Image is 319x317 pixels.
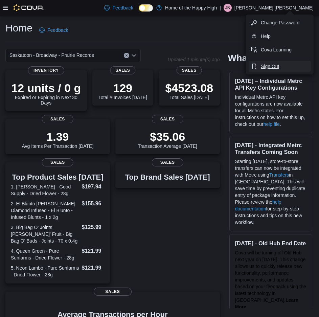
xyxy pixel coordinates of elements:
span: Sales [152,158,183,166]
h3: [DATE] - Old Hub End Date [235,240,306,247]
dd: $121.99 [82,247,105,255]
span: Sales [94,288,132,296]
a: help documentation [235,199,281,211]
a: Transfers [269,172,289,178]
span: Inventory [28,66,64,74]
div: Total # Invoices [DATE] [98,81,147,100]
button: Cova Learning [249,44,311,55]
span: JB [225,4,230,12]
dd: $121.99 [82,264,105,272]
button: Help [249,31,311,42]
p: Updated 1 minute(s) ago [167,57,220,62]
p: [PERSON_NAME] [PERSON_NAME] [234,4,314,12]
h3: Top Brand Sales [DATE] [125,173,210,181]
div: Expired or Expiring in Next 30 Days [11,81,82,106]
span: Sales [110,66,135,74]
span: Sales [42,158,73,166]
div: Transaction Average [DATE] [138,130,197,149]
p: Individual Metrc API key configurations are now available for all Metrc states. For instructions ... [235,94,306,128]
p: | [220,4,221,12]
p: Starting [DATE], store-to-store transfers can now be integrated with Metrc using in [GEOGRAPHIC_D... [235,158,306,226]
span: Feedback [112,4,133,11]
h2: What's new [228,53,278,64]
span: Change Password [261,19,299,26]
span: Saskatoon - Broadway - Prairie Records [9,51,94,59]
span: Cova will be turning off Old Hub next year on [DATE]. This change allows us to quickly release ne... [235,250,306,303]
button: Sign Out [249,61,311,72]
span: Help [261,33,271,40]
dt: 3. Big Bag O' Joints [PERSON_NAME]' Fruit - Big Bag O' Buds - Joints - 70 x 0.4g [11,224,79,244]
a: Feedback [37,23,71,37]
input: Dark Mode [139,4,153,12]
h3: [DATE] – Individual Metrc API Key Configurations [235,77,306,91]
p: 1.39 [22,130,93,143]
p: $35.06 [138,130,197,143]
button: Clear input [124,53,129,58]
dt: 1. [PERSON_NAME] - Good Supply - Dried Flower - 28g [11,183,79,197]
img: Cova [14,4,44,11]
dt: 5. Neon Lambo - Pure Sunfarms - Dried Flower - 28g [11,265,79,278]
span: Sign Out [261,63,279,70]
span: Cova Learning [261,46,292,53]
dd: $197.94 [82,183,105,191]
p: Home of the Happy High [165,4,217,12]
h1: Home [5,21,32,35]
button: Open list of options [131,53,137,58]
p: 129 [98,81,147,95]
p: $4523.08 [165,81,213,95]
a: help file [264,121,280,127]
span: Sales [152,115,183,123]
div: Avg Items Per Transaction [DATE] [22,130,93,149]
dt: 2. El Blunto [PERSON_NAME] Diamond Infused - El Blunto - Infused Blunts - 1 x 2g [11,200,79,221]
div: Jackson Brunet [224,4,232,12]
h3: Top Product Sales [DATE] [11,173,105,181]
span: Feedback [47,27,68,33]
p: 12 units / 0 g [11,81,82,95]
dd: $155.96 [82,200,105,208]
button: Change Password [249,17,311,28]
span: Sales [177,66,202,74]
span: Sales [42,115,73,123]
h3: [DATE] - Integrated Metrc Transfers Coming Soon [235,142,306,155]
div: Total Sales [DATE] [165,81,213,100]
dd: $125.99 [82,223,105,231]
dt: 4. Queen Green - Pure Sunfarms - Dried Flower - 28g [11,248,79,261]
a: Feedback [101,1,136,15]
